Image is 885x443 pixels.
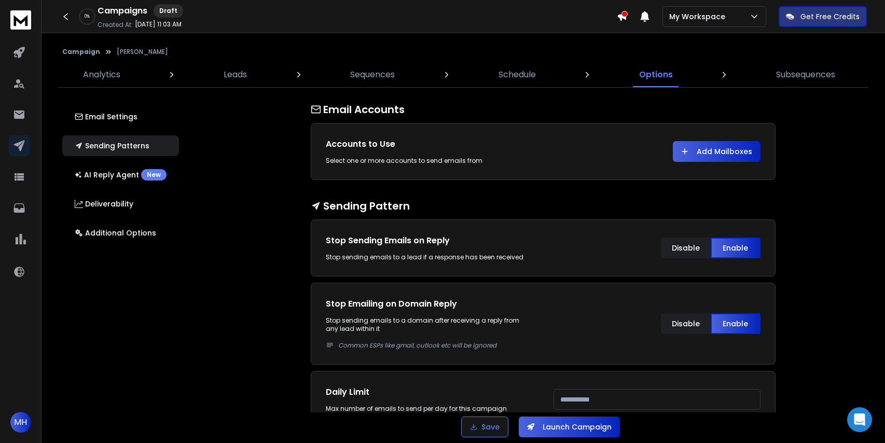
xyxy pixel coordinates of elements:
[75,112,137,122] p: Email Settings
[326,234,533,247] h1: Stop Sending Emails on Reply
[85,13,90,20] p: 0 %
[224,68,247,81] p: Leads
[75,228,156,238] p: Additional Options
[62,223,179,243] button: Additional Options
[499,68,536,81] p: Schedule
[779,6,867,27] button: Get Free Credits
[639,68,673,81] p: Options
[10,412,31,433] button: MH
[711,313,760,334] button: Enable
[141,169,167,181] div: New
[461,417,508,437] button: Save
[326,386,533,398] h1: Daily Limit
[344,62,401,87] a: Sequences
[847,407,872,432] div: Open Intercom Messenger
[350,68,395,81] p: Sequences
[776,68,835,81] p: Subsequences
[117,48,168,56] p: [PERSON_NAME]
[770,62,841,87] a: Subsequences
[62,164,179,185] button: AI Reply AgentNew
[135,20,182,29] p: [DATE] 11:03 AM
[338,341,533,350] p: Common ESPs like gmail, outlook etc will be ignored
[800,11,860,22] p: Get Free Credits
[669,11,729,22] p: My Workspace
[326,298,533,310] h1: Stop Emailing on Domain Reply
[10,10,31,30] img: logo
[217,62,253,87] a: Leads
[633,62,679,87] a: Options
[661,238,711,258] button: Disable
[98,5,147,17] h1: Campaigns
[311,102,776,117] h1: Email Accounts
[75,169,167,181] p: AI Reply Agent
[62,48,100,56] button: Campaign
[519,417,620,437] button: Launch Campaign
[711,238,760,258] button: Enable
[326,157,533,165] div: Select one or more accounts to send emails from
[62,135,179,156] button: Sending Patterns
[62,193,179,214] button: Deliverability
[77,62,127,87] a: Analytics
[154,4,183,18] div: Draft
[75,141,149,151] p: Sending Patterns
[326,316,533,350] p: Stop sending emails to a domain after receiving a reply from any lead within it
[62,106,179,127] button: Email Settings
[661,313,711,334] button: Disable
[326,405,533,413] div: Max number of emails to send per day for this campaign
[326,253,533,261] div: Stop sending emails to a lead if a response has been received
[83,68,120,81] p: Analytics
[311,199,776,213] h1: Sending Pattern
[673,141,760,162] button: Add Mailboxes
[98,21,133,29] p: Created At:
[326,138,533,150] h1: Accounts to Use
[75,199,133,209] p: Deliverability
[492,62,542,87] a: Schedule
